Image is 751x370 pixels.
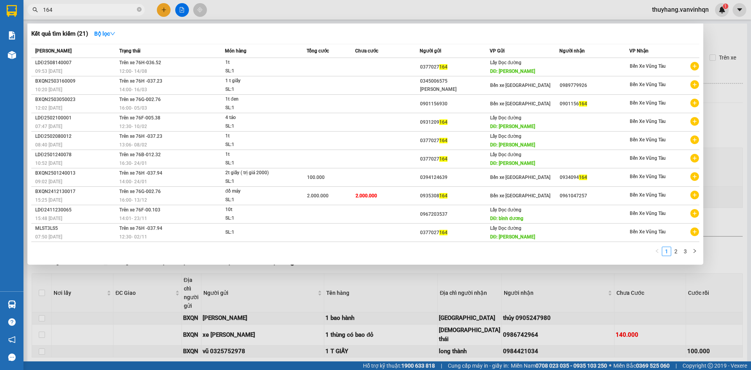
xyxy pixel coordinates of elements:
[630,119,666,124] span: Bến Xe Vũng Tàu
[490,69,535,74] span: DĐ: [PERSON_NAME]
[225,169,284,177] div: 2t giấy ( trị giá 2000)
[24,34,128,49] strong: Tổng đài hỗ trợ: 0914 113 973 - 0982 113 973 - 0919 113 973 -
[110,31,115,36] span: down
[490,60,522,65] span: Lấy Dọc đường
[439,64,447,70] span: 164
[35,216,62,221] span: 15:48 [DATE]
[225,77,284,85] div: 1 t giấy
[225,95,284,104] div: 1t đen
[490,134,522,139] span: Lấy Dọc đường
[420,229,489,237] div: 0377027
[630,211,666,216] span: Bến Xe Vũng Tàu
[690,209,699,218] span: plus-circle
[690,135,699,144] span: plus-circle
[119,179,147,184] span: 14:00 - 24/01
[43,5,135,14] input: Tìm tên, số ĐT hoặc mã đơn
[225,114,284,122] div: 4 táo
[490,83,550,88] span: Bến xe [GEOGRAPHIC_DATA]
[439,119,447,125] span: 164
[439,193,447,199] span: 164
[560,173,629,182] div: 0934094
[490,115,522,121] span: Lấy Dọc đường
[35,206,117,214] div: LDĐ2411230065
[307,48,329,54] span: Tổng cước
[225,150,284,159] div: 1t
[119,124,147,129] span: 12:30 - 10/02
[490,142,535,148] span: DĐ: [PERSON_NAME]
[439,156,447,162] span: 164
[490,101,550,106] span: Bến xe [GEOGRAPHIC_DATA]
[225,132,284,141] div: 1t
[690,80,699,89] span: plus-circle
[662,247,671,256] li: 1
[35,48,72,54] span: [PERSON_NAME]
[356,193,377,199] span: 2.000.000
[681,247,690,256] a: 3
[225,104,284,112] div: SL: 1
[225,177,284,186] div: SL: 1
[88,27,122,40] button: Bộ lọcdown
[439,138,447,143] span: 164
[559,48,585,54] span: Người nhận
[560,81,629,90] div: 0989779926
[629,48,649,54] span: VP Nhận
[420,155,489,163] div: 0377027
[225,141,284,149] div: SL: 1
[35,132,117,141] div: LDĐ2502080012
[137,6,142,14] span: close-circle
[225,58,284,67] div: 1t
[119,234,147,240] span: 12:30 - 02/11
[35,96,117,104] div: BXQN2503050023
[35,77,117,85] div: BXQN2503160009
[119,161,147,166] span: 16:30 - 24/01
[420,192,489,200] div: 0935308
[119,134,162,139] span: Trên xe 76H -037.23
[35,161,62,166] span: 10:52 [DATE]
[630,174,666,179] span: Bến Xe Vũng Tàu
[420,173,489,182] div: 0394124639
[579,101,587,106] span: 164
[652,247,662,256] li: Previous Page
[35,59,117,67] div: LDĐ2508140007
[119,115,160,121] span: Trên xe 76F-005.38
[490,152,522,157] span: Lấy Dọc đường
[420,63,489,71] div: 0377027
[119,189,161,194] span: Trên xe 76G-002.76
[119,216,147,221] span: 14:01 - 23/11
[490,48,505,54] span: VP Gửi
[8,31,16,40] img: solution-icon
[119,226,162,231] span: Trên xe 76H -037.94
[630,192,666,198] span: Bến Xe Vũng Tàu
[690,247,699,256] button: right
[307,175,325,180] span: 100.000
[35,234,62,240] span: 07:50 [DATE]
[420,77,489,85] div: 0345006575
[4,45,20,97] strong: Công ty TNHH DVVT Văn Vinh 76
[119,170,162,176] span: Trên xe 76H -037.94
[225,67,284,76] div: SL: 1
[655,249,659,253] span: left
[355,48,378,54] span: Chưa cước
[35,197,62,203] span: 15:25 [DATE]
[490,216,524,221] span: DĐ: bình dương
[630,155,666,161] span: Bến Xe Vũng Tàu
[137,7,142,12] span: close-circle
[490,226,522,231] span: Lấy Dọc đường
[420,85,489,94] div: [PERSON_NAME]
[8,354,16,361] span: message
[8,51,16,59] img: warehouse-icon
[225,214,284,223] div: SL: 1
[225,196,284,204] div: SL: 1
[690,227,699,236] span: plus-circle
[490,161,535,166] span: DĐ: [PERSON_NAME]
[420,48,441,54] span: Người gửi
[35,114,117,122] div: LDĐ2502100001
[672,247,680,256] a: 2
[35,69,62,74] span: 09:53 [DATE]
[652,247,662,256] button: left
[119,207,160,213] span: Trên xe 76F-00.103
[35,151,117,159] div: LDĐ2501240078
[420,210,489,218] div: 0967203537
[35,105,62,111] span: 12:02 [DATE]
[560,192,629,200] div: 0961047257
